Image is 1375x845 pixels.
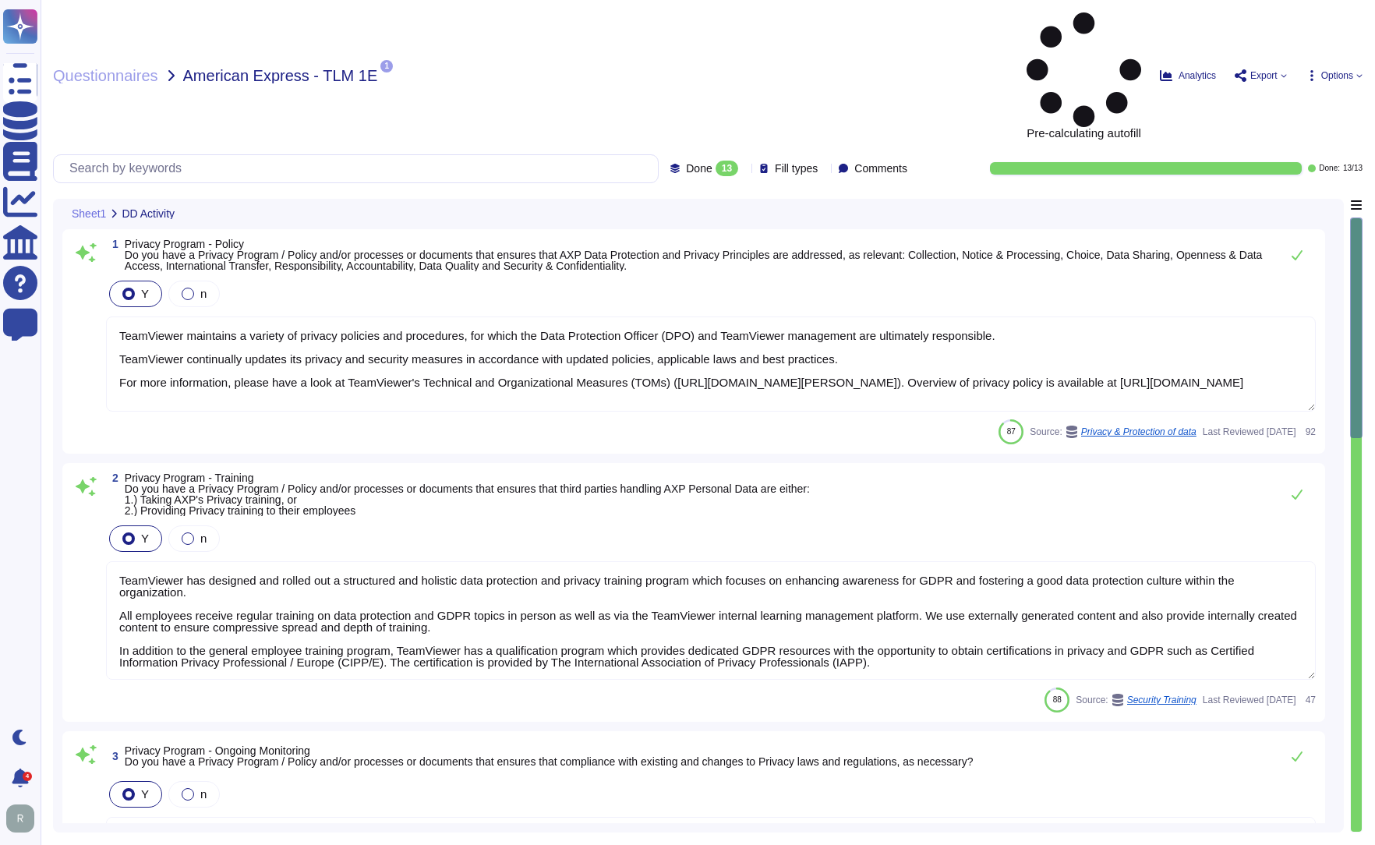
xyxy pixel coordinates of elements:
[1343,164,1363,172] span: 13 / 13
[200,787,207,801] span: n
[72,208,106,219] span: Sheet1
[1303,427,1316,437] span: 92
[1076,694,1196,706] span: Source:
[686,163,712,174] span: Done
[1027,12,1141,139] span: Pre-calculating autofill
[1127,695,1196,705] span: Security Training
[141,787,149,801] span: Y
[106,239,118,249] span: 1
[1030,426,1196,438] span: Source:
[1081,427,1196,437] span: Privacy & Protection of data
[1203,695,1296,705] span: Last Reviewed [DATE]
[106,472,118,483] span: 2
[1160,69,1216,82] button: Analytics
[53,68,158,83] span: Questionnaires
[1319,164,1340,172] span: Done:
[200,287,207,300] span: n
[1007,427,1016,436] span: 87
[1179,71,1216,80] span: Analytics
[1321,71,1353,80] span: Options
[125,238,1263,272] span: Privacy Program - Policy Do you have a Privacy Program / Policy and/or processes or documents tha...
[141,532,149,545] span: Y
[125,472,810,517] span: Privacy Program - Training Do you have a Privacy Program / Policy and/or processes or documents t...
[62,155,658,182] input: Search by keywords
[1053,695,1062,704] span: 88
[775,163,818,174] span: Fill types
[106,561,1316,680] textarea: TeamViewer has designed and rolled out a structured and holistic data protection and privacy trai...
[125,744,974,768] span: Privacy Program - Ongoing Monitoring Do you have a Privacy Program / Policy and/or processes or d...
[122,208,175,219] span: DD Activity
[183,68,378,83] span: American Express - TLM 1E
[1303,695,1316,705] span: 47
[1250,71,1278,80] span: Export
[23,772,32,781] div: 4
[200,532,207,545] span: n
[106,751,118,762] span: 3
[3,801,45,836] button: user
[380,60,393,72] span: 1
[6,804,34,833] img: user
[141,287,149,300] span: Y
[716,161,738,176] div: 13
[854,163,907,174] span: Comments
[1203,427,1296,437] span: Last Reviewed [DATE]
[106,316,1316,412] textarea: TeamViewer maintains a variety of privacy policies and procedures, for which the Data Protection ...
